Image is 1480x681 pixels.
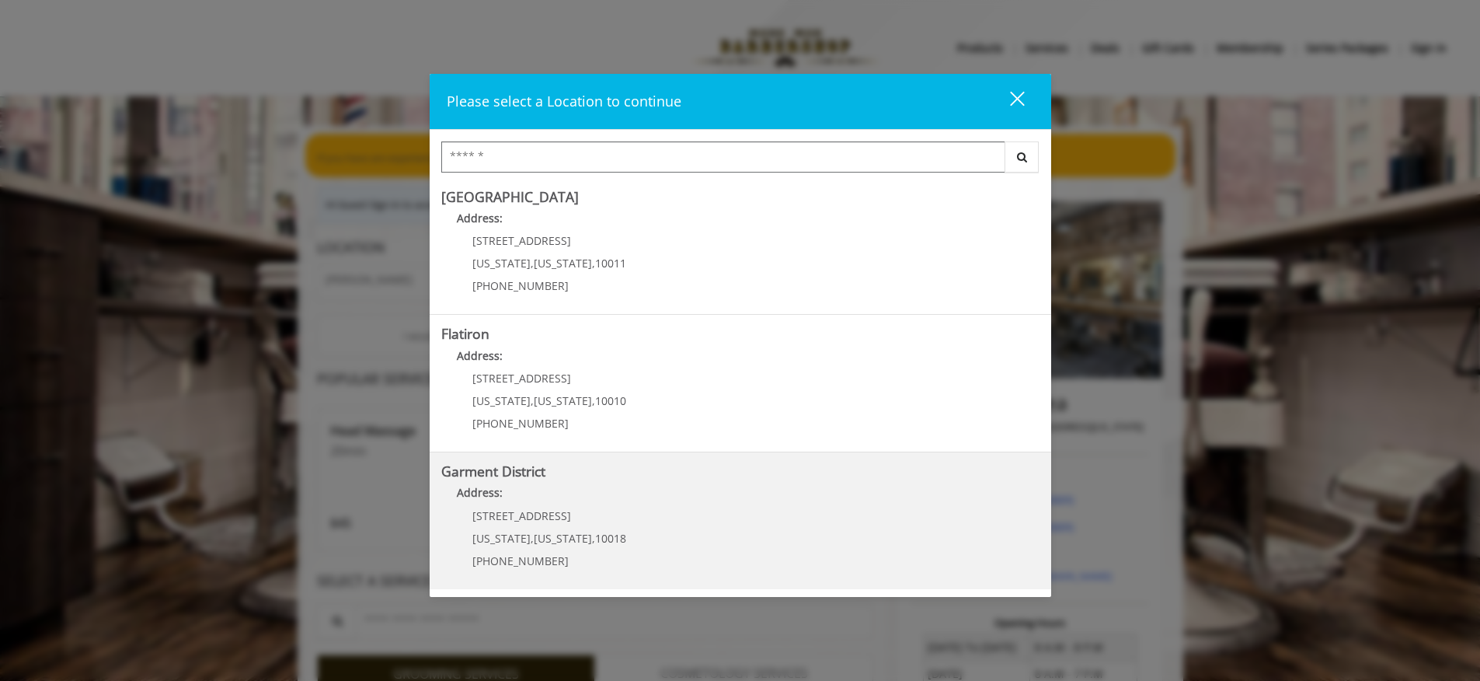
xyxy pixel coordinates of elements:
span: [US_STATE] [472,531,531,546]
div: Center Select [441,141,1039,180]
span: [STREET_ADDRESS] [472,233,571,248]
input: Search Center [441,141,1005,173]
b: Garment District [441,462,545,480]
span: 10018 [595,531,626,546]
b: Address: [457,485,503,500]
span: [US_STATE] [534,256,592,271]
span: [PHONE_NUMBER] [472,416,569,431]
span: [STREET_ADDRESS] [472,371,571,386]
span: [US_STATE] [472,393,531,408]
b: Flatiron [441,324,489,343]
span: Please select a Location to continue [447,92,681,110]
b: [GEOGRAPHIC_DATA] [441,187,579,206]
span: , [592,393,595,408]
button: close dialog [981,86,1034,117]
span: , [592,256,595,271]
span: 10011 [595,256,626,271]
span: [PHONE_NUMBER] [472,554,569,568]
span: 10010 [595,393,626,408]
span: , [531,531,534,546]
span: [STREET_ADDRESS] [472,508,571,523]
span: , [531,256,534,271]
span: [PHONE_NUMBER] [472,278,569,293]
span: , [592,531,595,546]
span: [US_STATE] [534,531,592,546]
b: Address: [457,348,503,363]
b: Address: [457,211,503,225]
span: , [531,393,534,408]
span: [US_STATE] [534,393,592,408]
span: [US_STATE] [472,256,531,271]
div: close dialog [992,90,1023,113]
i: Search button [1013,152,1031,162]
